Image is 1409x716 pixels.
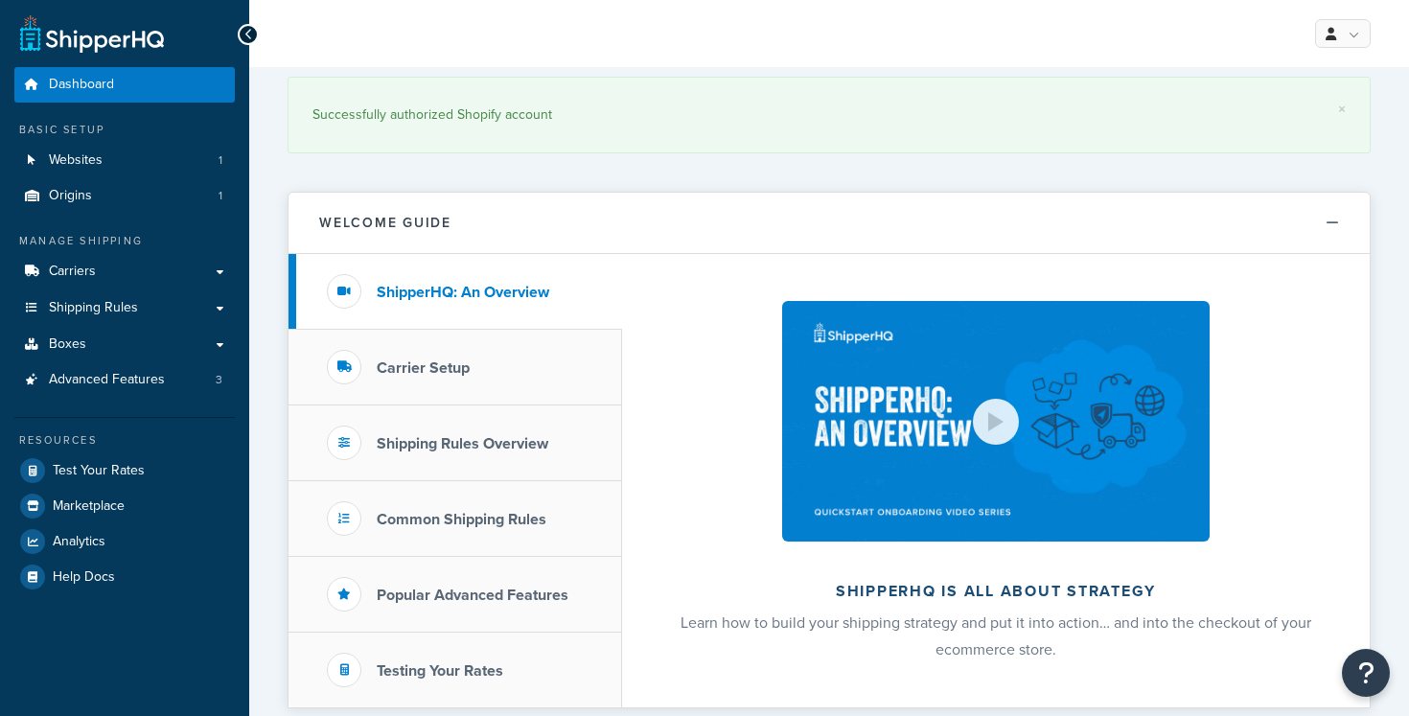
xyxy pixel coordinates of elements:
[377,511,546,528] h3: Common Shipping Rules
[14,143,235,178] li: Websites
[377,435,548,452] h3: Shipping Rules Overview
[49,188,92,204] span: Origins
[14,560,235,594] a: Help Docs
[49,372,165,388] span: Advanced Features
[219,152,222,169] span: 1
[14,524,235,559] a: Analytics
[14,254,235,289] a: Carriers
[312,102,1346,128] div: Successfully authorized Shopify account
[14,143,235,178] a: Websites1
[377,587,568,604] h3: Popular Advanced Features
[377,662,503,680] h3: Testing Your Rates
[216,372,222,388] span: 3
[14,489,235,523] a: Marketplace
[53,569,115,586] span: Help Docs
[377,359,470,377] h3: Carrier Setup
[53,463,145,479] span: Test Your Rates
[673,583,1319,600] h2: ShipperHQ is all about strategy
[14,122,235,138] div: Basic Setup
[14,67,235,103] a: Dashboard
[14,362,235,398] a: Advanced Features3
[14,233,235,249] div: Manage Shipping
[49,152,103,169] span: Websites
[14,432,235,449] div: Resources
[49,300,138,316] span: Shipping Rules
[14,178,235,214] li: Origins
[377,284,549,301] h3: ShipperHQ: An Overview
[681,612,1311,660] span: Learn how to build your shipping strategy and put it into action… and into the checkout of your e...
[49,336,86,353] span: Boxes
[319,216,451,230] h2: Welcome Guide
[289,193,1370,254] button: Welcome Guide
[782,301,1210,542] img: ShipperHQ is all about strategy
[219,188,222,204] span: 1
[14,178,235,214] a: Origins1
[49,264,96,280] span: Carriers
[49,77,114,93] span: Dashboard
[53,534,105,550] span: Analytics
[14,453,235,488] a: Test Your Rates
[53,498,125,515] span: Marketplace
[14,290,235,326] a: Shipping Rules
[14,327,235,362] a: Boxes
[14,362,235,398] li: Advanced Features
[1338,102,1346,117] a: ×
[1342,649,1390,697] button: Open Resource Center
